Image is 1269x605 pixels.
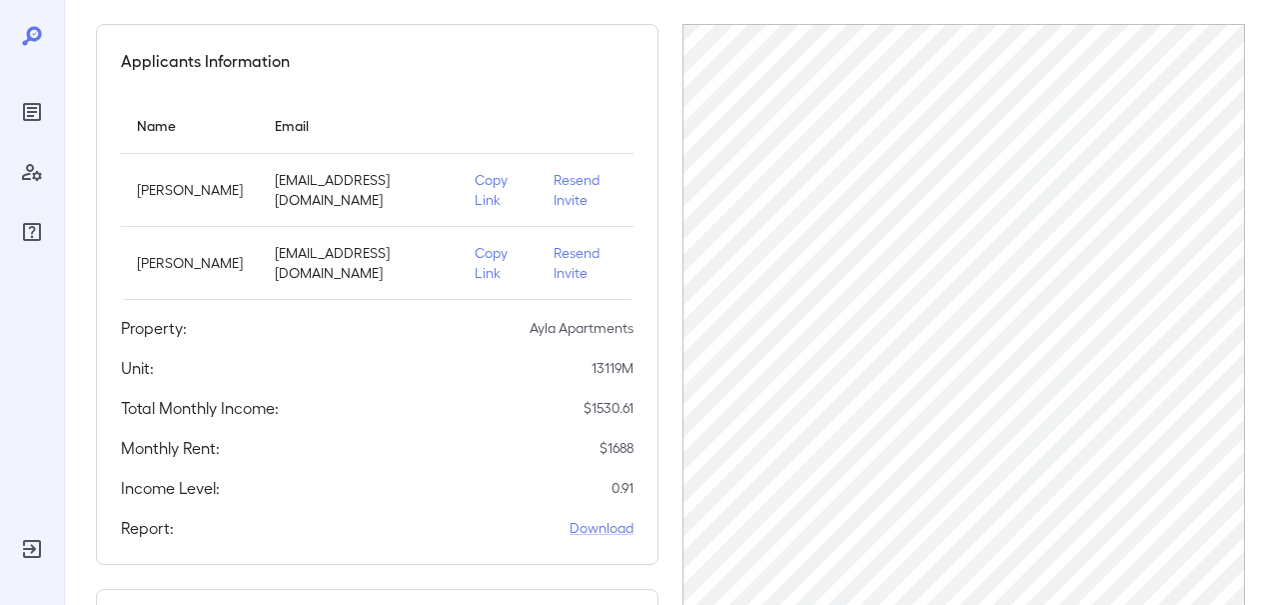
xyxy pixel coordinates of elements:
p: $ 1530.61 [584,398,634,418]
p: [EMAIL_ADDRESS][DOMAIN_NAME] [275,243,443,283]
h5: Income Level: [121,476,220,500]
p: Copy Link [475,170,522,210]
div: FAQ [16,216,48,248]
h5: Property: [121,316,187,340]
th: Email [259,97,459,154]
th: Name [121,97,259,154]
p: [PERSON_NAME] [137,180,243,200]
h5: Report: [121,516,174,540]
p: 0.91 [612,478,634,498]
p: [PERSON_NAME] [137,253,243,273]
table: simple table [121,97,634,300]
h5: Applicants Information [121,49,290,73]
p: Resend Invite [554,170,618,210]
p: Resend Invite [554,243,618,283]
div: Manage Users [16,156,48,188]
p: Ayla Apartments [530,318,634,338]
p: 13119M [592,358,634,378]
p: Copy Link [475,243,522,283]
h5: Monthly Rent: [121,436,220,460]
h5: Unit: [121,356,154,380]
div: Log Out [16,533,48,565]
div: Reports [16,96,48,128]
p: $ 1688 [600,438,634,458]
h5: Total Monthly Income: [121,396,279,420]
p: [EMAIL_ADDRESS][DOMAIN_NAME] [275,170,443,210]
a: Download [570,518,634,538]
